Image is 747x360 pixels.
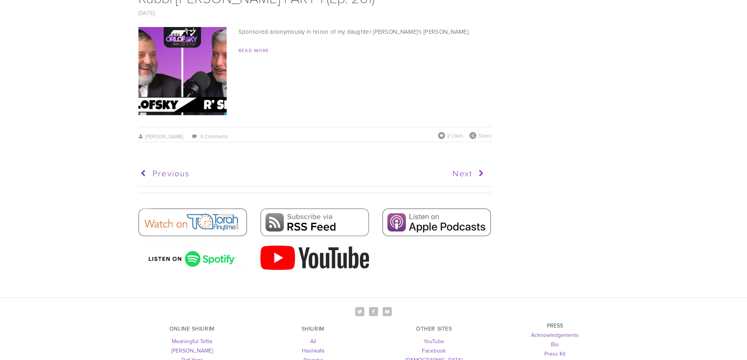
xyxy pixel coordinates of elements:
a: [PERSON_NAME] [171,347,213,355]
a: 0 Comments [200,133,228,140]
img: The Rabbi Who Knows More About Christianity Than Christians - Rabbi Tovia Singer PART 1 (Ep. 261) [104,27,261,115]
a: Facebook [422,347,446,355]
a: Read More [238,47,269,54]
a: [DATE] [138,9,155,17]
a: [PERSON_NAME] [138,133,184,140]
a: Meaningful Tefila [172,337,212,345]
h3: OTHER SITES [380,326,488,332]
span: 2 Likes [447,132,463,139]
a: Hashkafa [302,347,324,355]
img: Apple Podcasts.jpg [382,208,491,236]
img: 2000px-YouTube_Logo_2017.svg.png [260,246,369,270]
img: spotify-podcast-badge-wht-grn-660x160.png [138,246,247,272]
h3: SHIURIM [259,326,367,332]
div: Share [469,132,491,139]
img: RSS Feed.png [260,208,369,236]
h3: ONLINE SHIURIM [138,326,246,332]
a: YouTube [423,337,444,345]
a: Next [314,164,487,183]
a: Previous [138,164,311,183]
a: Press Kit [544,350,565,358]
a: Bio [551,340,559,348]
p: Sponsored anonymously in honor of my daughter [PERSON_NAME]’s [PERSON_NAME]. [138,27,491,36]
a: Acknowledgements [531,331,579,339]
span: / [183,133,191,140]
a: All [310,337,316,345]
